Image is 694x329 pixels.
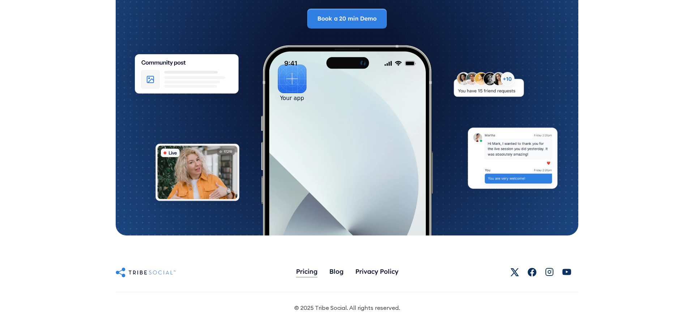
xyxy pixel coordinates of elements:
[290,264,324,280] a: Pricing
[445,66,532,107] img: An illustration of New friends requests
[329,267,344,275] div: Blog
[296,267,318,275] div: Pricing
[116,267,176,278] img: Untitled UI logotext
[324,264,350,280] a: Blog
[460,122,565,198] img: An illustration of chat
[307,9,386,28] a: Book a 20 min Demo
[116,267,184,278] a: Untitled UI logotext
[294,304,400,312] div: © 2025 Tribe Social. All rights reserved.
[350,264,404,280] a: Privacy Policy
[125,47,248,106] img: An illustration of Community Feed
[355,267,398,275] div: Privacy Policy
[148,138,247,210] img: An illustration of Live video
